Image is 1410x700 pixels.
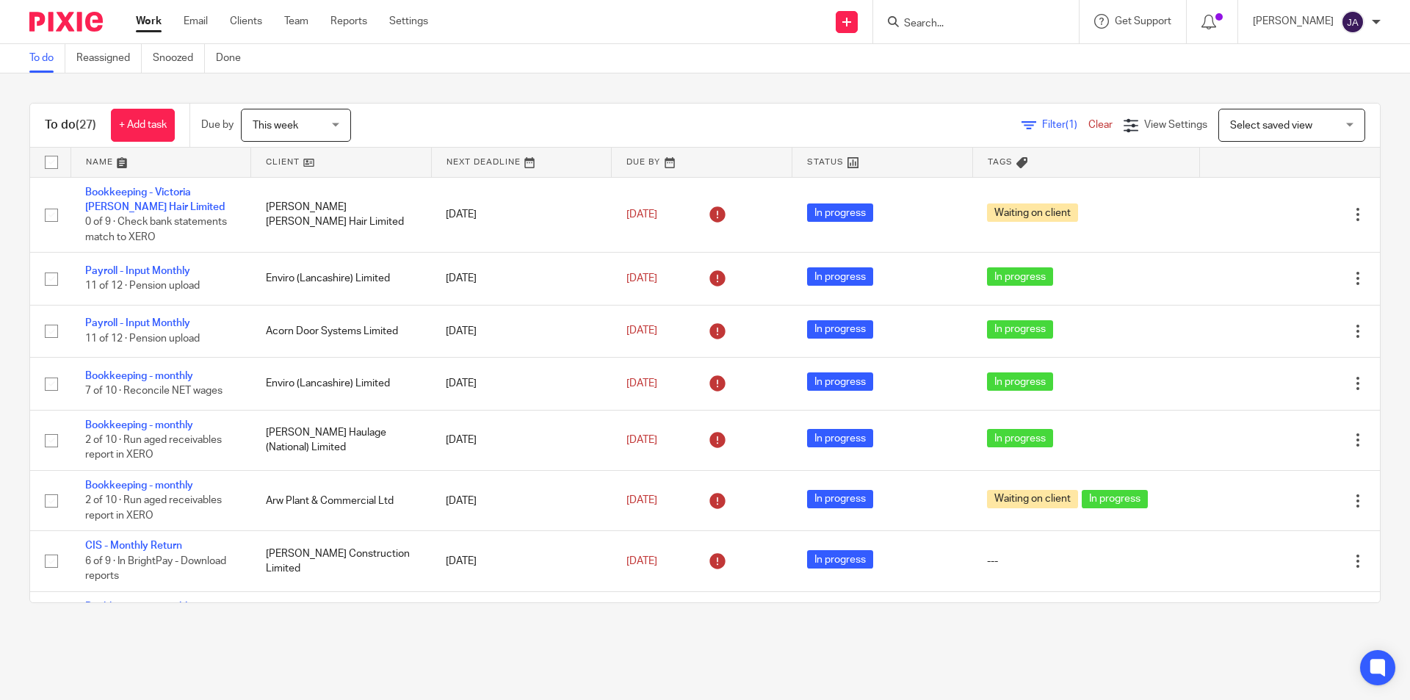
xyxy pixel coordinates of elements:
[626,326,657,336] span: [DATE]
[987,554,1185,569] div: ---
[1341,10,1364,34] img: svg%3E
[807,372,873,391] span: In progress
[45,118,96,133] h1: To do
[85,556,226,582] span: 6 of 9 · In BrightPay - Download reports
[431,305,612,357] td: [DATE]
[216,44,252,73] a: Done
[1144,120,1207,130] span: View Settings
[251,591,432,652] td: [PERSON_NAME] Construction Limited
[85,281,200,292] span: 11 of 12 · Pension upload
[1230,120,1312,131] span: Select saved view
[330,14,367,29] a: Reports
[85,318,190,328] a: Payroll - Input Monthly
[85,217,227,242] span: 0 of 9 · Check bank statements match to XERO
[431,253,612,305] td: [DATE]
[807,203,873,222] span: In progress
[987,320,1053,339] span: In progress
[85,420,193,430] a: Bookkeeping - monthly
[626,556,657,566] span: [DATE]
[85,187,225,212] a: Bookkeeping - Victoria [PERSON_NAME] Hair Limited
[1088,120,1113,130] a: Clear
[251,253,432,305] td: Enviro (Lancashire) Limited
[431,591,612,652] td: [DATE]
[251,410,432,470] td: [PERSON_NAME] Haulage (National) Limited
[626,209,657,220] span: [DATE]
[85,371,193,381] a: Bookkeeping - monthly
[85,333,200,344] span: 11 of 12 · Pension upload
[807,267,873,286] span: In progress
[626,273,657,284] span: [DATE]
[85,386,223,396] span: 7 of 10 · Reconcile NET wages
[29,12,103,32] img: Pixie
[85,266,190,276] a: Payroll - Input Monthly
[85,496,222,522] span: 2 of 10 · Run aged receivables report in XERO
[431,177,612,253] td: [DATE]
[987,429,1053,447] span: In progress
[251,305,432,357] td: Acorn Door Systems Limited
[29,44,65,73] a: To do
[987,490,1078,508] span: Waiting on client
[85,435,222,461] span: 2 of 10 · Run aged receivables report in XERO
[1115,16,1171,26] span: Get Support
[85,602,193,612] a: Bookkeeping - monthly
[1042,120,1088,130] span: Filter
[251,531,432,591] td: [PERSON_NAME] Construction Limited
[251,471,432,531] td: Arw Plant & Commercial Ltd
[626,378,657,389] span: [DATE]
[76,119,96,131] span: (27)
[76,44,142,73] a: Reassigned
[85,480,193,491] a: Bookkeeping - monthly
[184,14,208,29] a: Email
[251,358,432,410] td: Enviro (Lancashire) Limited
[903,18,1035,31] input: Search
[807,320,873,339] span: In progress
[987,372,1053,391] span: In progress
[431,358,612,410] td: [DATE]
[201,118,234,132] p: Due by
[987,267,1053,286] span: In progress
[1082,490,1148,508] span: In progress
[136,14,162,29] a: Work
[251,177,432,253] td: [PERSON_NAME] [PERSON_NAME] Hair Limited
[807,490,873,508] span: In progress
[389,14,428,29] a: Settings
[807,429,873,447] span: In progress
[253,120,298,131] span: This week
[431,410,612,470] td: [DATE]
[1066,120,1077,130] span: (1)
[807,550,873,569] span: In progress
[230,14,262,29] a: Clients
[85,541,182,551] a: CIS - Monthly Return
[111,109,175,142] a: + Add task
[284,14,308,29] a: Team
[1253,14,1334,29] p: [PERSON_NAME]
[431,471,612,531] td: [DATE]
[988,158,1013,166] span: Tags
[431,531,612,591] td: [DATE]
[626,435,657,445] span: [DATE]
[153,44,205,73] a: Snoozed
[987,203,1078,222] span: Waiting on client
[626,496,657,506] span: [DATE]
